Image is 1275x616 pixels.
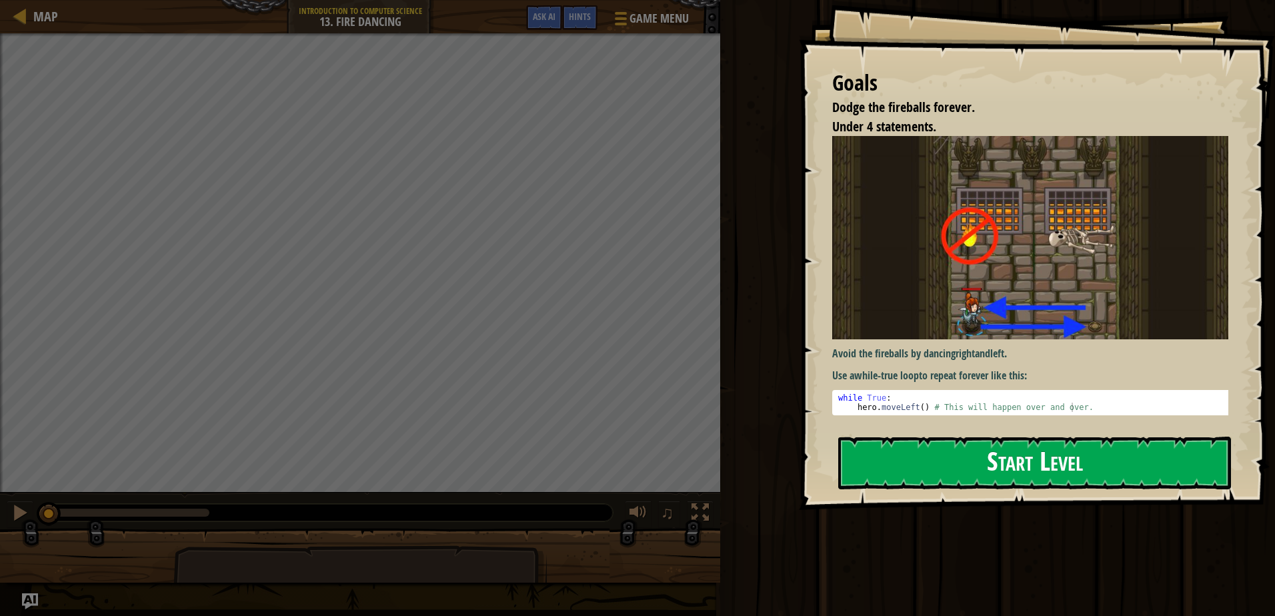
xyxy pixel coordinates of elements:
[816,117,1225,137] li: Under 4 statements.
[832,117,936,135] span: Under 4 statements.
[604,5,697,37] button: Game Menu
[990,346,1004,361] strong: left
[22,593,38,609] button: Ask AI
[854,368,919,383] strong: while-true loop
[569,10,591,23] span: Hints
[533,10,555,23] span: Ask AI
[832,98,975,116] span: Dodge the fireballs forever.
[27,7,58,25] a: Map
[7,501,33,528] button: Ctrl + P: Pause
[526,5,562,30] button: Ask AI
[832,368,1238,383] p: Use a to repeat forever like this:
[625,501,652,528] button: Adjust volume
[629,10,689,27] span: Game Menu
[816,98,1225,117] li: Dodge the fireballs forever.
[658,501,681,528] button: ♫
[687,501,714,528] button: Toggle fullscreen
[838,437,1231,489] button: Start Level
[832,346,1238,361] p: Avoid the fireballs by dancing and .
[956,346,975,361] strong: right
[33,7,58,25] span: Map
[832,136,1238,339] img: Fire dancing
[661,503,674,523] span: ♫
[832,68,1228,99] div: Goals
